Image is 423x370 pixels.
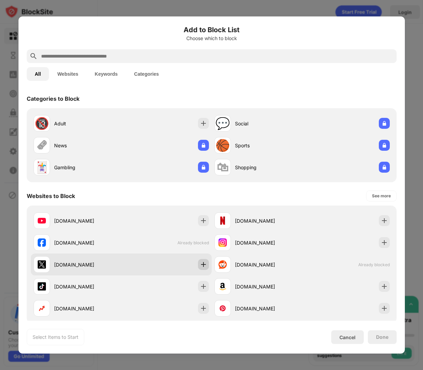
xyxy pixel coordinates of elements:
img: favicons [219,217,227,225]
div: Adult [54,120,121,127]
div: Websites to Block [27,193,75,199]
div: Done [376,334,388,340]
div: Choose which to block [27,36,397,41]
div: Cancel [339,334,356,340]
img: favicons [38,260,46,269]
div: Gambling [54,164,121,171]
div: [DOMAIN_NAME] [54,217,121,224]
img: favicons [38,217,46,225]
img: favicons [219,238,227,247]
div: 🏀 [215,138,230,152]
div: 💬 [215,116,230,131]
div: [DOMAIN_NAME] [54,239,121,246]
button: Keywords [87,67,126,81]
div: Shopping [235,164,302,171]
img: favicons [219,282,227,291]
div: 🛍 [217,160,228,174]
div: [DOMAIN_NAME] [54,305,121,312]
button: Websites [49,67,86,81]
img: favicons [219,304,227,312]
div: 🗞 [36,138,48,152]
div: [DOMAIN_NAME] [235,283,302,290]
span: Already blocked [177,240,209,245]
div: Select Items to Start [33,334,78,341]
span: Already blocked [358,262,390,267]
div: Social [235,120,302,127]
div: News [54,142,121,149]
div: [DOMAIN_NAME] [235,217,302,224]
div: Sports [235,142,302,149]
div: [DOMAIN_NAME] [235,261,302,268]
div: [DOMAIN_NAME] [54,283,121,290]
img: favicons [38,282,46,291]
img: favicons [219,260,227,269]
div: [DOMAIN_NAME] [235,305,302,312]
div: [DOMAIN_NAME] [54,261,121,268]
div: Categories to Block [27,95,79,102]
button: Categories [126,67,167,81]
div: [DOMAIN_NAME] [235,239,302,246]
div: 🔞 [35,116,49,131]
div: See more [372,193,391,199]
img: search.svg [29,52,38,60]
div: 🃏 [35,160,49,174]
h6: Add to Block List [27,25,397,35]
button: All [27,67,49,81]
img: favicons [38,304,46,312]
img: favicons [38,238,46,247]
